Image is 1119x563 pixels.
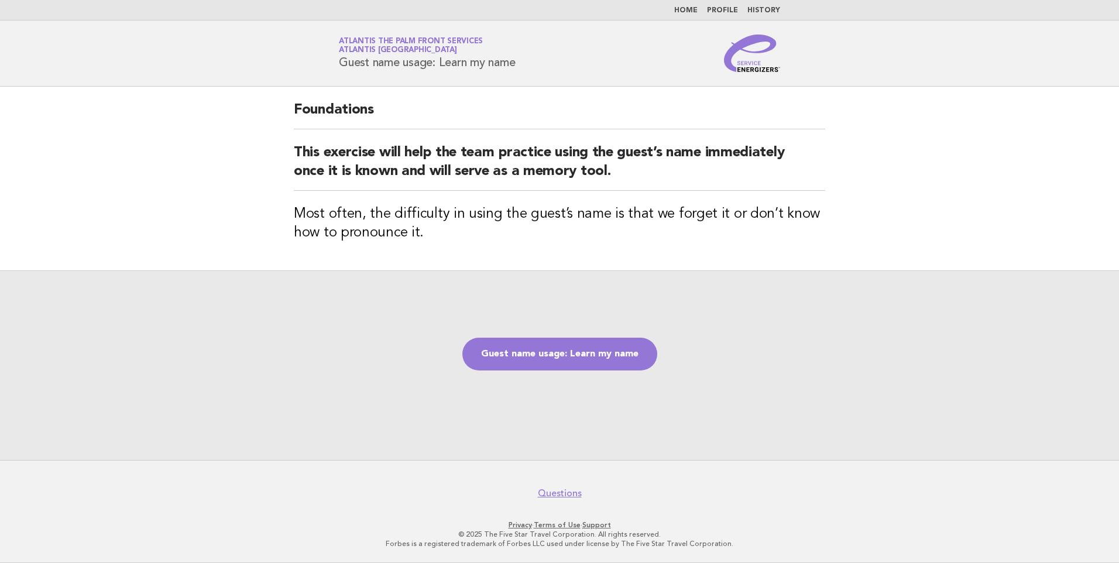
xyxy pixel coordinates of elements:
[724,35,780,72] img: Service Energizers
[534,521,581,529] a: Terms of Use
[674,7,698,14] a: Home
[294,143,825,191] h2: This exercise will help the team practice using the guest’s name immediately once it is known and...
[509,521,532,529] a: Privacy
[294,101,825,129] h2: Foundations
[747,7,780,14] a: History
[462,338,657,370] a: Guest name usage: Learn my name
[339,47,457,54] span: Atlantis [GEOGRAPHIC_DATA]
[339,38,515,68] h1: Guest name usage: Learn my name
[707,7,738,14] a: Profile
[294,205,825,242] h3: Most often, the difficulty in using the guest’s name is that we forget it or don’t know how to pr...
[538,488,582,499] a: Questions
[339,37,483,54] a: Atlantis The Palm Front ServicesAtlantis [GEOGRAPHIC_DATA]
[201,530,918,539] p: © 2025 The Five Star Travel Corporation. All rights reserved.
[201,539,918,548] p: Forbes is a registered trademark of Forbes LLC used under license by The Five Star Travel Corpora...
[201,520,918,530] p: · ·
[582,521,611,529] a: Support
